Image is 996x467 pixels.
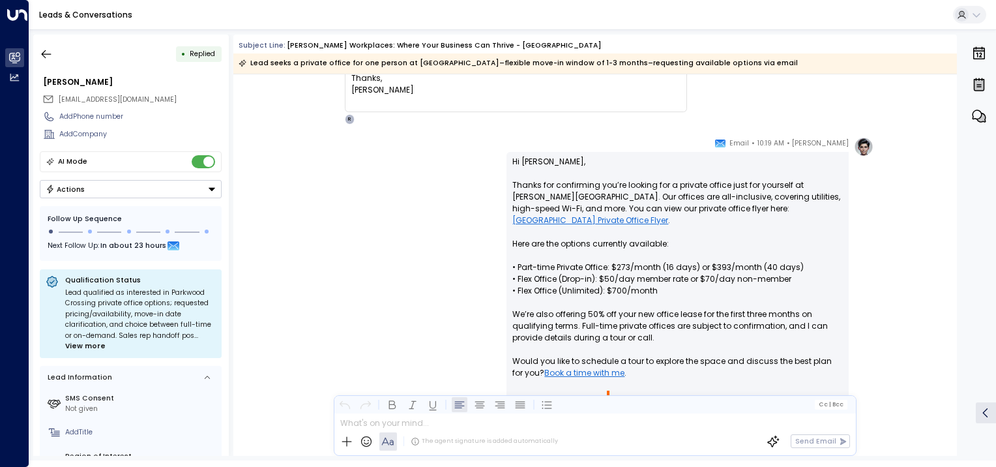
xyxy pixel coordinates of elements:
[287,40,602,51] div: [PERSON_NAME] Workplaces: Where Your Business Can Thrive - [GEOGRAPHIC_DATA]
[65,341,106,352] span: View more
[544,367,624,379] a: Book a time with me
[337,397,353,412] button: Undo
[815,400,847,409] button: Cc|Bcc
[181,45,186,63] div: •
[729,137,749,150] span: Email
[854,137,873,157] img: profile-logo.png
[59,112,222,122] div: AddPhone number
[351,72,681,84] div: Thanks,
[357,397,373,412] button: Redo
[345,114,355,125] div: R
[65,427,218,438] div: AddTitle
[512,215,668,226] a: [GEOGRAPHIC_DATA] Private Office Flyer
[239,57,798,70] div: Lead seeks a private office for one person at [GEOGRAPHIC_DATA]–flexible move-in window of 1-3 mo...
[351,84,681,96] div: [PERSON_NAME]
[512,156,843,391] p: Hi [PERSON_NAME], Thanks for confirming you’re looking for a private office just for yourself at ...
[65,393,218,404] label: SMS Consent
[828,401,830,408] span: |
[190,49,215,59] span: Replied
[48,214,214,224] div: Follow Up Sequence
[65,404,218,414] div: Not given
[44,372,112,383] div: Lead Information
[752,137,755,150] span: •
[787,137,790,150] span: •
[757,137,784,150] span: 10:19 AM
[39,9,132,20] a: Leads & Conversations
[48,239,214,254] div: Next Follow Up:
[43,76,222,88] div: [PERSON_NAME]
[411,437,558,446] div: The agent signature is added automatically
[59,95,177,105] span: amandaharrisonllc@gmail.com
[65,451,218,462] label: Region of Interest
[59,129,222,140] div: AddCompany
[65,275,216,285] p: Qualification Status
[59,95,177,104] span: [EMAIL_ADDRESS][DOMAIN_NAME]
[100,239,166,254] span: In about 23 hours
[58,155,87,168] div: AI Mode
[239,40,286,50] span: Subject Line:
[46,185,85,194] div: Actions
[40,180,222,198] button: Actions
[65,288,216,352] div: Lead qualified as interested in Parkwood Crossing private office options; requested pricing/avail...
[819,401,843,408] span: Cc Bcc
[40,180,222,198] div: Button group with a nested menu
[792,137,849,150] span: [PERSON_NAME]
